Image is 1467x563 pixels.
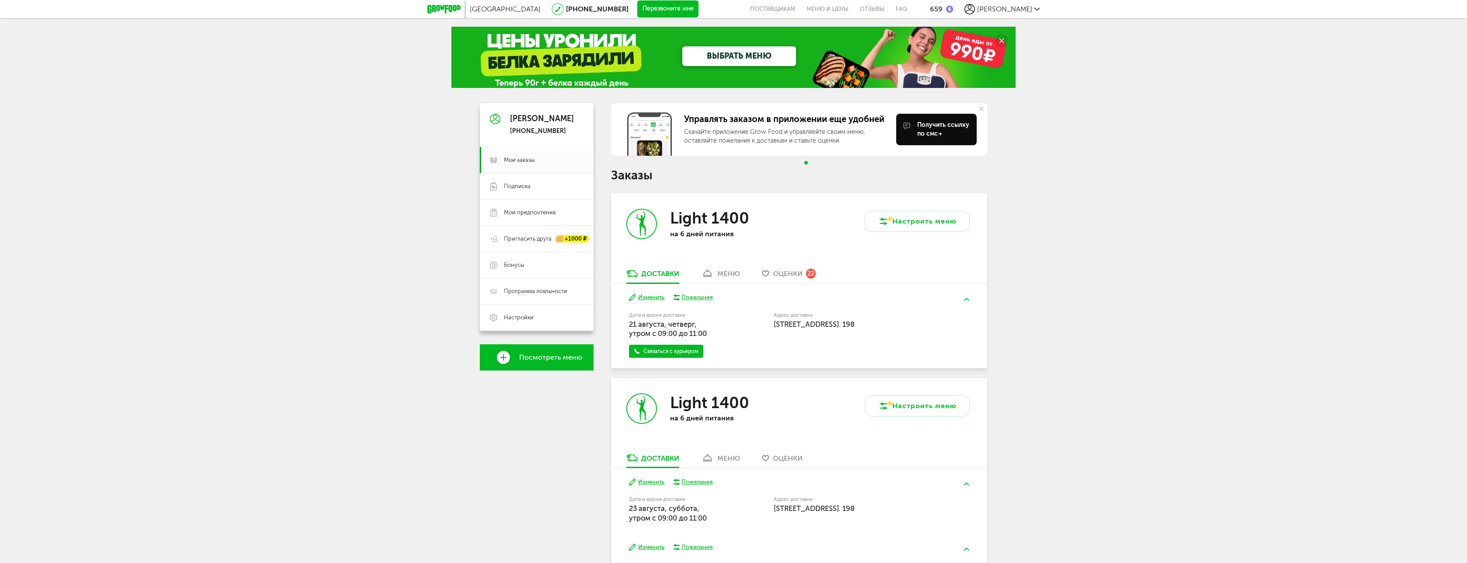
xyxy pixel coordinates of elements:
[480,226,594,252] a: Пригласить друга +1000 ₽
[566,5,629,13] a: [PHONE_NUMBER]
[670,393,749,412] h3: Light 1400
[697,453,744,467] a: меню
[806,269,816,278] div: 22
[629,294,664,302] button: Изменить
[684,128,889,145] div: Скачайте приложение Grow Food и управляейте своим меню, оставляйте пожелания к доставкам и ставьт...
[684,114,889,124] div: Управлять заказом в приложении еще удобней
[641,454,679,462] div: Доставки
[470,5,541,13] span: [GEOGRAPHIC_DATA]
[629,504,707,522] span: 23 августа, суббота, утром c 09:00 до 11:00
[670,414,784,422] p: на 6 дней питания
[629,320,707,338] span: 21 августа, четверг, утром c 09:00 до 11:00
[865,395,970,416] button: Настроить меню
[977,5,1032,13] span: [PERSON_NAME]
[556,235,589,243] div: +1000 ₽
[622,269,684,283] a: Доставки
[627,112,672,156] img: get-app.6fcd57b.jpg
[629,478,664,486] button: Изменить
[673,478,713,486] button: Пожелания
[637,0,699,18] button: Перезвоните мне
[670,209,749,227] h3: Light 1400
[504,182,531,190] span: Подписка
[504,209,555,217] span: Мои предпочтения
[681,294,713,301] div: Пожелания
[758,453,807,467] a: Оценки
[865,211,970,232] button: Настроить меню
[504,156,535,164] span: Мои заказы
[480,278,594,304] a: Программа лояльности
[804,161,808,164] span: Go to slide 1
[930,5,943,13] div: 659
[641,269,679,278] div: Доставки
[964,298,969,301] img: arrow-up-green.5eb5f82.svg
[681,543,713,551] div: Пожелания
[917,121,970,138] div: Получить ссылку по смс
[964,548,969,551] img: arrow-up-green.5eb5f82.svg
[622,453,684,467] a: Доставки
[896,114,977,145] button: Получить ссылку по смс
[774,504,855,513] span: [STREET_ADDRESS]. 198
[758,269,820,283] a: Оценки 22
[519,353,582,361] span: Посмотреть меню
[717,269,740,278] div: меню
[682,46,796,66] a: ВЫБРАТЬ МЕНЮ
[717,454,740,462] div: меню
[773,454,803,462] span: Оценки
[629,313,729,318] label: Дата и время доставки
[480,147,594,173] a: Мои заказы
[629,497,729,502] label: Дата и время доставки
[480,344,594,371] a: Посмотреть меню
[611,170,987,181] h1: Заказы
[964,483,969,486] img: arrow-up-green.5eb5f82.svg
[504,235,552,243] span: Пригласить друга
[504,261,524,269] span: Бонусы
[480,304,594,331] a: Настройки
[504,287,567,295] span: Программа лояльности
[774,497,937,502] label: Адрес доставки
[510,127,574,135] div: [PHONE_NUMBER]
[480,173,594,199] a: Подписка
[504,314,534,322] span: Настройки
[629,345,703,358] a: Связаться с курьером
[681,478,713,486] div: Пожелания
[773,269,803,278] span: Оценки
[697,269,744,283] a: меню
[480,252,594,278] a: Бонусы
[673,543,713,551] button: Пожелания
[629,543,664,552] button: Изменить
[946,6,953,13] img: bonus_b.cdccf46.png
[510,115,574,123] div: [PERSON_NAME]
[774,320,855,329] span: [STREET_ADDRESS]. 198
[670,230,784,238] p: на 6 дней питания
[673,294,713,301] button: Пожелания
[480,199,594,226] a: Мои предпочтения
[774,313,937,318] label: Адрес доставки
